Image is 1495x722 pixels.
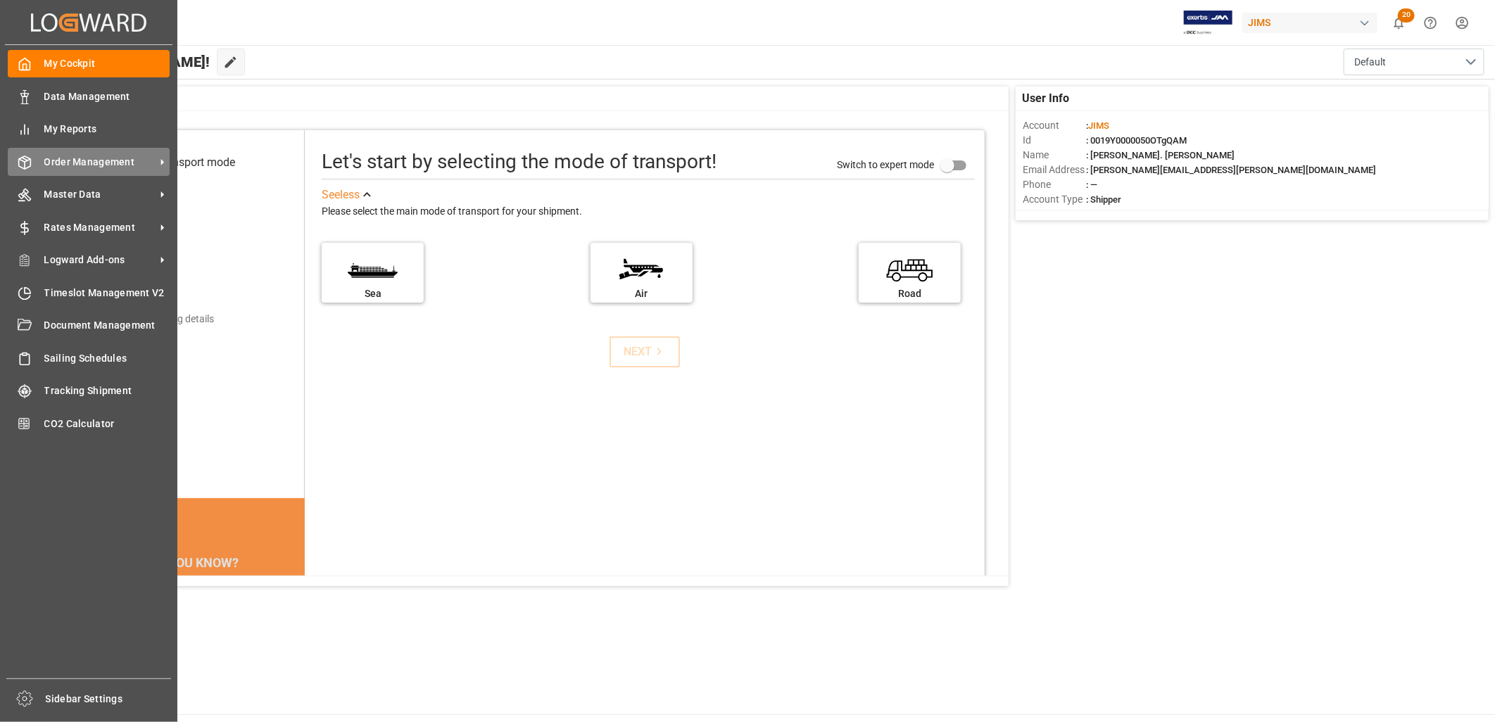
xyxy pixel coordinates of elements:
[322,203,974,220] div: Please select the main mode of transport for your shipment.
[1242,13,1377,33] div: JIMS
[1242,9,1383,36] button: JIMS
[1023,163,1086,177] span: Email Address
[46,692,172,707] span: Sidebar Settings
[58,49,210,75] span: Hello [PERSON_NAME]!
[44,89,170,104] span: Data Management
[44,155,156,170] span: Order Management
[8,50,170,77] a: My Cockpit
[1086,165,1376,175] span: : [PERSON_NAME][EMAIL_ADDRESS][PERSON_NAME][DOMAIN_NAME]
[44,253,156,267] span: Logward Add-ons
[1088,120,1109,131] span: JIMS
[866,286,954,301] div: Road
[1354,55,1386,70] span: Default
[1344,49,1484,75] button: open menu
[1023,192,1086,207] span: Account Type
[1023,90,1070,107] span: User Info
[8,115,170,143] a: My Reports
[1023,148,1086,163] span: Name
[1086,120,1109,131] span: :
[44,318,170,333] span: Document Management
[44,384,170,398] span: Tracking Shipment
[1184,11,1232,35] img: Exertis%20JAM%20-%20Email%20Logo.jpg_1722504956.jpg
[1086,179,1097,190] span: : —
[322,186,360,203] div: See less
[44,187,156,202] span: Master Data
[837,159,934,170] span: Switch to expert mode
[44,351,170,366] span: Sailing Schedules
[126,312,214,327] div: Add shipping details
[1383,7,1415,39] button: show 20 new notifications
[44,286,170,300] span: Timeslot Management V2
[1415,7,1446,39] button: Help Center
[8,312,170,339] a: Document Management
[44,56,170,71] span: My Cockpit
[1086,194,1121,205] span: : Shipper
[8,82,170,110] a: Data Management
[329,286,417,301] div: Sea
[1023,133,1086,148] span: Id
[1086,135,1187,146] span: : 0019Y0000050OTgQAM
[8,279,170,306] a: Timeslot Management V2
[126,154,235,171] div: Select transport mode
[44,122,170,137] span: My Reports
[610,336,680,367] button: NEXT
[624,343,667,360] div: NEXT
[1398,8,1415,23] span: 20
[79,547,305,577] div: DID YOU KNOW?
[8,410,170,437] a: CO2 Calculator
[8,377,170,405] a: Tracking Shipment
[598,286,686,301] div: Air
[1023,177,1086,192] span: Phone
[44,417,170,431] span: CO2 Calculator
[1023,118,1086,133] span: Account
[8,344,170,372] a: Sailing Schedules
[322,147,717,177] div: Let's start by selecting the mode of transport!
[1086,150,1235,160] span: : [PERSON_NAME]. [PERSON_NAME]
[44,220,156,235] span: Rates Management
